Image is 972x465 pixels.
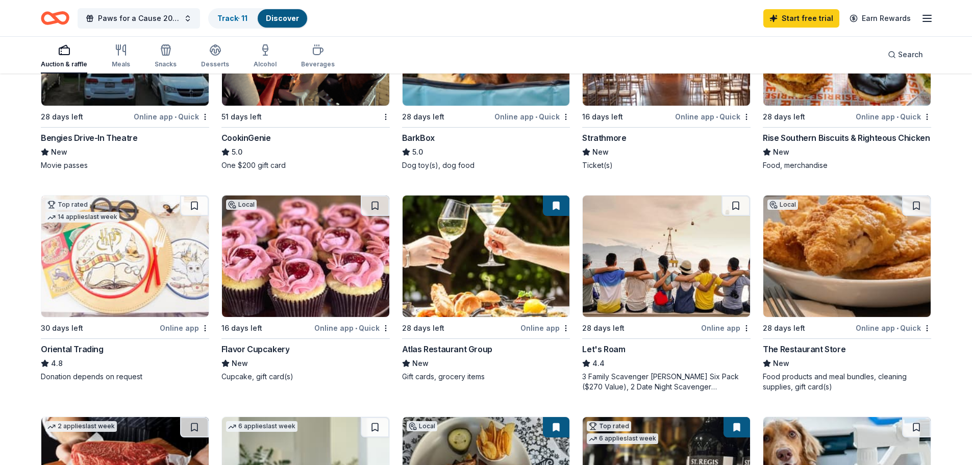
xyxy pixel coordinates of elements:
[208,8,308,29] button: Track· 11Discover
[201,60,229,68] div: Desserts
[402,372,570,382] div: Gift cards, grocery items
[773,146,789,158] span: New
[592,146,609,158] span: New
[592,357,605,370] span: 4.4
[412,357,429,370] span: New
[41,195,209,382] a: Image for Oriental TradingTop rated14 applieslast week30 days leftOnline appOriental Trading4.8Do...
[582,322,625,334] div: 28 days left
[221,195,390,382] a: Image for Flavor CupcakeryLocal16 days leftOnline app•QuickFlavor CupcakeryNewCupcake, gift card(s)
[763,195,931,317] img: Image for The Restaurant Store
[221,322,262,334] div: 16 days left
[155,40,177,74] button: Snacks
[763,195,931,392] a: Image for The Restaurant StoreLocal28 days leftOnline app•QuickThe Restaurant StoreNewFood produc...
[51,357,63,370] span: 4.8
[402,132,435,144] div: BarkBox
[582,160,751,170] div: Ticket(s)
[582,372,751,392] div: 3 Family Scavenger [PERSON_NAME] Six Pack ($270 Value), 2 Date Night Scavenger [PERSON_NAME] Two ...
[763,9,839,28] a: Start free trial
[675,110,751,123] div: Online app Quick
[763,322,805,334] div: 28 days left
[254,40,277,74] button: Alcohol
[403,195,570,317] img: Image for Atlas Restaurant Group
[221,111,262,123] div: 51 days left
[582,343,625,355] div: Let's Roam
[112,60,130,68] div: Meals
[160,322,209,334] div: Online app
[41,6,69,30] a: Home
[856,322,931,334] div: Online app Quick
[221,343,290,355] div: Flavor Cupcakery
[412,146,423,158] span: 5.0
[896,324,899,332] span: •
[301,40,335,74] button: Beverages
[41,195,209,317] img: Image for Oriental Trading
[222,195,389,317] img: Image for Flavor Cupcakery
[898,48,923,61] span: Search
[402,343,492,355] div: Atlas Restaurant Group
[402,195,570,382] a: Image for Atlas Restaurant Group28 days leftOnline appAtlas Restaurant GroupNewGift cards, grocer...
[896,113,899,121] span: •
[232,357,248,370] span: New
[402,111,444,123] div: 28 days left
[41,60,87,68] div: Auction & raffle
[266,14,299,22] a: Discover
[582,132,626,144] div: Strathmore
[402,160,570,170] div: Dog toy(s), dog food
[41,343,104,355] div: Oriental Trading
[41,40,87,74] button: Auction & raffle
[582,111,623,123] div: 16 days left
[582,195,751,392] a: Image for Let's Roam28 days leftOnline appLet's Roam4.43 Family Scavenger [PERSON_NAME] Six Pack ...
[41,160,209,170] div: Movie passes
[232,146,242,158] span: 5.0
[41,372,209,382] div: Donation depends on request
[314,322,390,334] div: Online app Quick
[221,160,390,170] div: One $200 gift card
[402,322,444,334] div: 28 days left
[45,200,90,210] div: Top rated
[767,200,798,210] div: Local
[41,111,83,123] div: 28 days left
[51,146,67,158] span: New
[301,60,335,68] div: Beverages
[221,132,271,144] div: CookinGenie
[226,421,297,432] div: 6 applies last week
[407,421,437,431] div: Local
[773,357,789,370] span: New
[217,14,247,22] a: Track· 11
[41,322,83,334] div: 30 days left
[716,113,718,121] span: •
[763,343,845,355] div: The Restaurant Store
[45,212,119,223] div: 14 applies last week
[763,111,805,123] div: 28 days left
[201,40,229,74] button: Desserts
[701,322,751,334] div: Online app
[520,322,570,334] div: Online app
[78,8,200,29] button: Paws for a Cause 20th Anniversary Charity Night & Silent Auction
[856,110,931,123] div: Online app Quick
[583,195,750,317] img: Image for Let's Roam
[155,60,177,68] div: Snacks
[587,421,631,431] div: Top rated
[494,110,570,123] div: Online app Quick
[355,324,357,332] span: •
[112,40,130,74] button: Meals
[221,372,390,382] div: Cupcake, gift card(s)
[535,113,537,121] span: •
[254,60,277,68] div: Alcohol
[41,132,137,144] div: Bengies Drive-In Theatre
[880,44,931,65] button: Search
[226,200,257,210] div: Local
[763,160,931,170] div: Food, merchandise
[763,132,930,144] div: Rise Southern Biscuits & Righteous Chicken
[98,12,180,25] span: Paws for a Cause 20th Anniversary Charity Night & Silent Auction
[763,372,931,392] div: Food products and meal bundles, cleaning supplies, gift card(s)
[175,113,177,121] span: •
[843,9,917,28] a: Earn Rewards
[587,433,658,444] div: 6 applies last week
[134,110,209,123] div: Online app Quick
[45,421,117,432] div: 2 applies last week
